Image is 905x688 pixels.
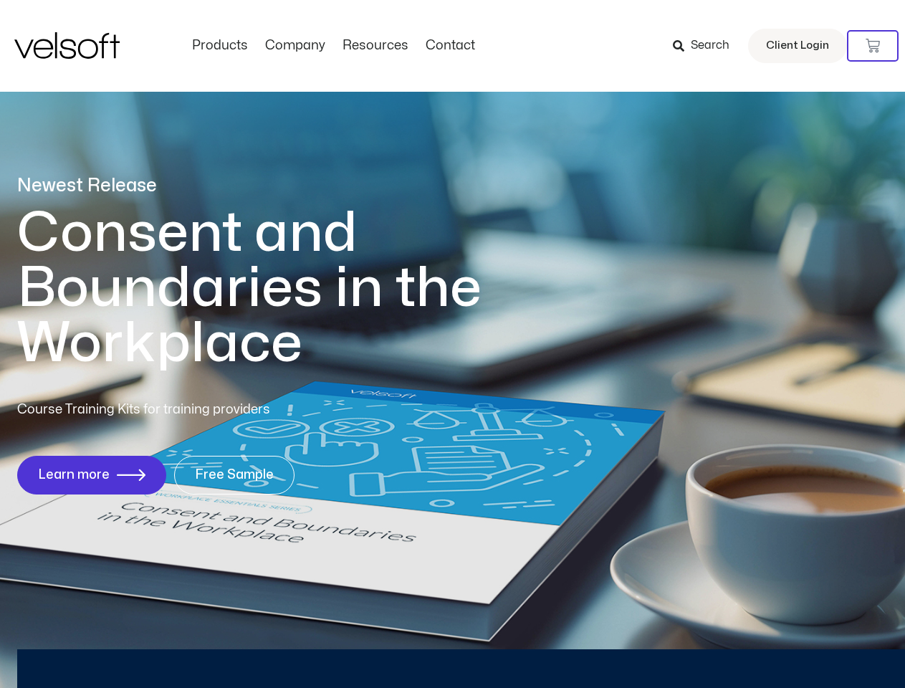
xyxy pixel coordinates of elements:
[38,468,110,482] span: Learn more
[17,206,540,371] h1: Consent and Boundaries in the Workplace
[673,34,739,58] a: Search
[257,38,334,54] a: CompanyMenu Toggle
[748,29,847,63] a: Client Login
[766,37,829,55] span: Client Login
[183,38,484,54] nav: Menu
[183,38,257,54] a: ProductsMenu Toggle
[334,38,417,54] a: ResourcesMenu Toggle
[17,400,374,420] p: Course Training Kits for training providers
[17,456,166,494] a: Learn more
[174,456,295,494] a: Free Sample
[417,38,484,54] a: ContactMenu Toggle
[691,37,729,55] span: Search
[14,32,120,59] img: Velsoft Training Materials
[17,173,540,199] p: Newest Release
[195,468,274,482] span: Free Sample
